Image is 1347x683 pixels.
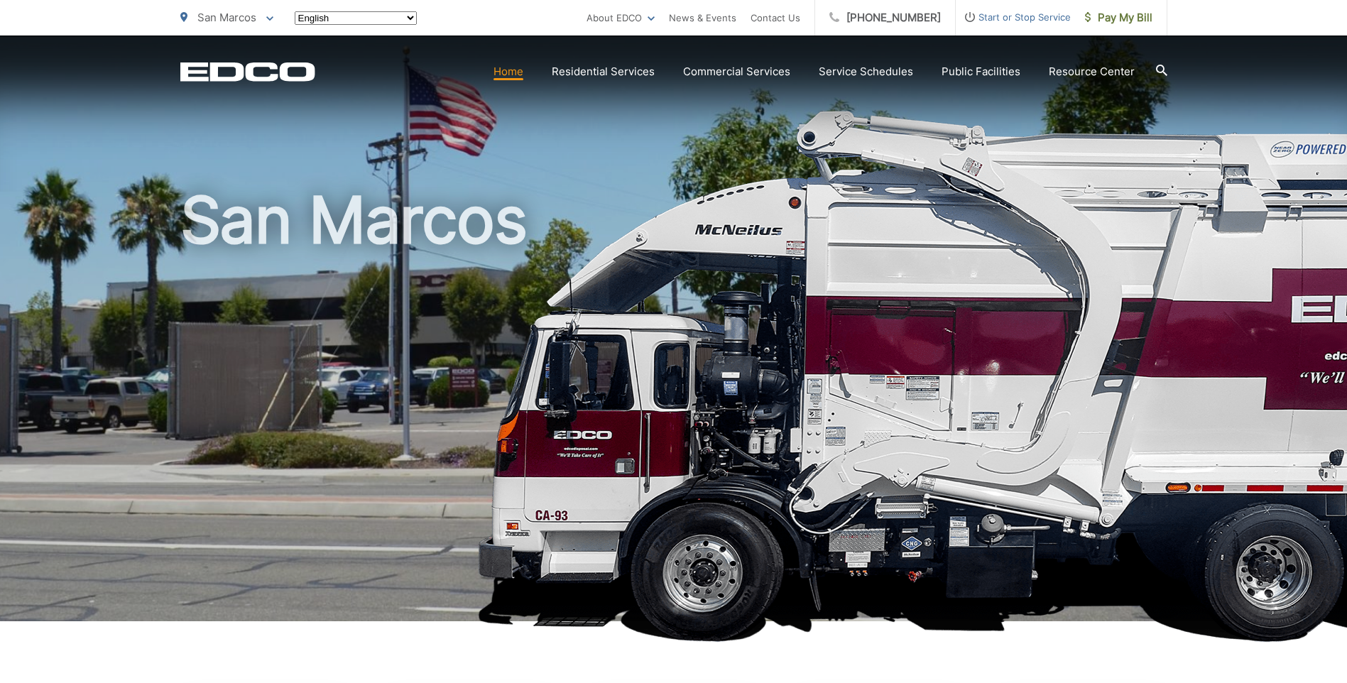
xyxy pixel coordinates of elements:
a: Residential Services [552,63,655,80]
a: Commercial Services [683,63,790,80]
a: Contact Us [751,9,800,26]
select: Select a language [295,11,417,25]
a: Resource Center [1049,63,1135,80]
a: News & Events [669,9,736,26]
h1: San Marcos [180,185,1167,634]
a: EDCD logo. Return to the homepage. [180,62,315,82]
a: About EDCO [587,9,655,26]
a: Service Schedules [819,63,913,80]
span: San Marcos [197,11,256,24]
span: Pay My Bill [1085,9,1152,26]
a: Home [493,63,523,80]
a: Public Facilities [942,63,1020,80]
